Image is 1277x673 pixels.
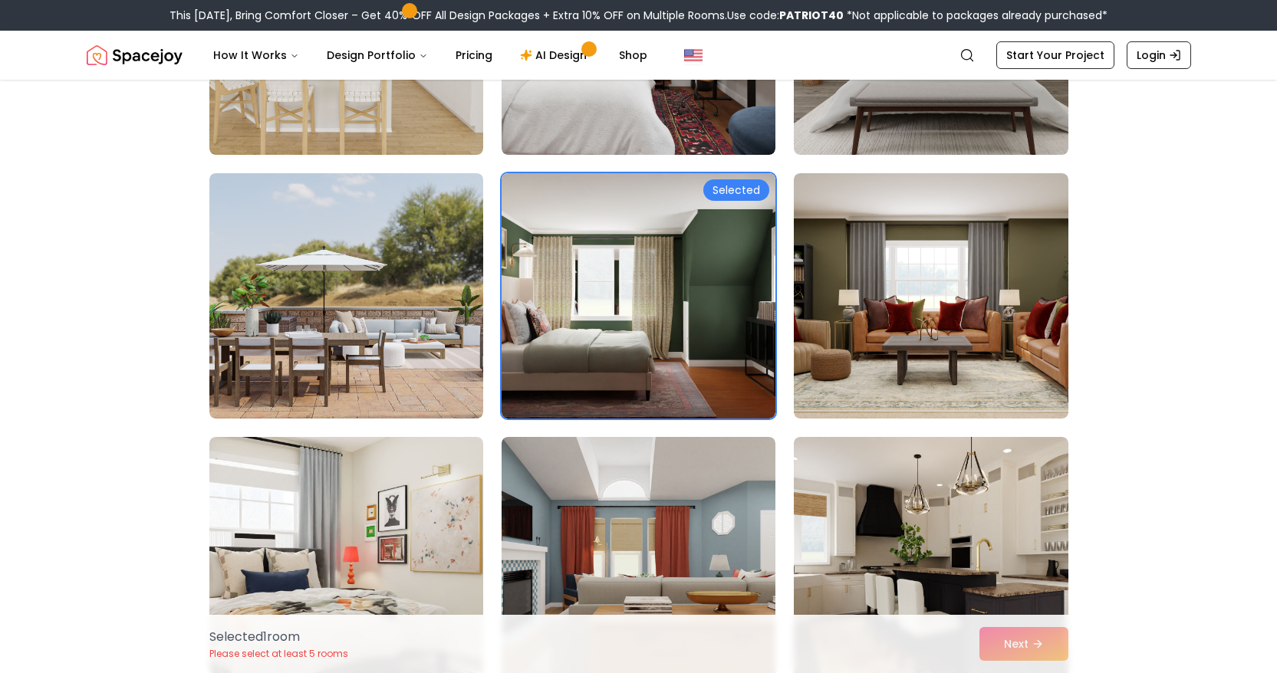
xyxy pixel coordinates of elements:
[684,46,703,64] img: United States
[443,40,505,71] a: Pricing
[201,40,660,71] nav: Main
[209,628,348,646] p: Selected 1 room
[794,173,1068,419] img: Room room-12
[703,179,769,201] div: Selected
[996,41,1114,69] a: Start Your Project
[502,173,775,419] img: Room room-11
[508,40,604,71] a: AI Design
[314,40,440,71] button: Design Portfolio
[87,40,183,71] a: Spacejoy
[87,31,1191,80] nav: Global
[1127,41,1191,69] a: Login
[779,8,844,23] b: PATRIOT40
[87,40,183,71] img: Spacejoy Logo
[169,8,1108,23] div: This [DATE], Bring Comfort Closer – Get 40% OFF All Design Packages + Extra 10% OFF on Multiple R...
[727,8,844,23] span: Use code:
[209,173,483,419] img: Room room-10
[607,40,660,71] a: Shop
[844,8,1108,23] span: *Not applicable to packages already purchased*
[209,648,348,660] p: Please select at least 5 rooms
[201,40,311,71] button: How It Works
